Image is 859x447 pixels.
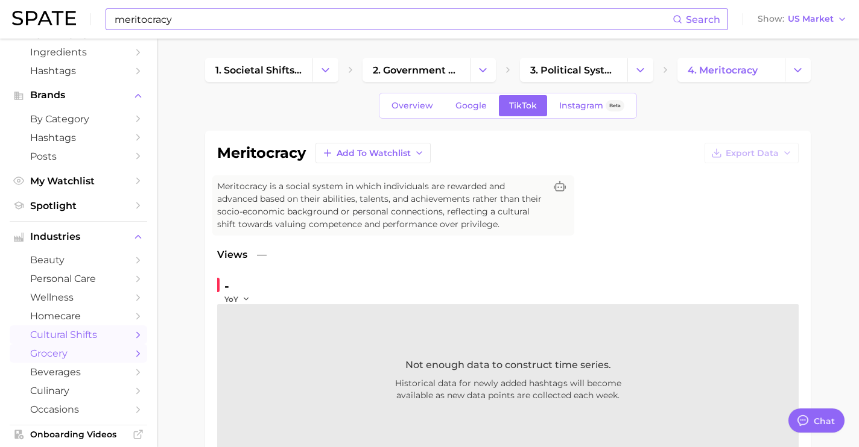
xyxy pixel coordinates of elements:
span: 3. political systems [530,64,617,76]
span: wellness [30,292,127,303]
span: YoY [224,294,238,304]
span: Meritocracy is a social system in which individuals are rewarded and advanced based on their abil... [217,180,545,231]
span: Onboarding Videos [30,429,127,440]
span: My Watchlist [30,175,127,187]
button: YoY [224,294,250,304]
a: by Category [10,110,147,128]
input: Search here for a brand, industry, or ingredient [113,9,673,30]
span: Posts [30,151,127,162]
img: SPATE [12,11,76,25]
a: 3. political systems [520,58,627,82]
a: Overview [381,95,443,116]
span: TikTok [509,101,537,111]
a: Ingredients [10,43,147,61]
button: Change Category [470,58,496,82]
button: Change Category [785,58,811,82]
span: Ingredients [30,46,127,58]
span: grocery [30,348,127,359]
a: Hashtags [10,61,147,80]
span: Beta [609,101,621,111]
a: cultural shifts [10,325,147,344]
span: Historical data for newly added hashtags will become available as new data points are collected e... [315,377,701,401]
a: Google [445,95,497,116]
span: Export Data [726,148,779,158]
a: beverages [10,363,147,381]
span: Industries [30,231,127,242]
span: personal care [30,273,127,284]
a: Onboarding Videos [10,425,147,443]
span: Spotlight [30,200,127,211]
div: - [224,277,258,296]
a: Hashtags [10,128,147,147]
span: 4. meritocracy [688,64,758,76]
span: Views [217,248,247,262]
button: Industries [10,228,147,246]
a: culinary [10,381,147,400]
a: personal care [10,269,147,288]
span: Hashtags [30,132,127,143]
span: homecare [30,310,127,322]
a: Spotlight [10,196,147,215]
span: beverages [30,366,127,378]
span: US Market [788,16,834,22]
span: culinary [30,385,127,396]
a: TikTok [499,95,547,116]
a: 4. meritocracy [677,58,785,82]
span: 2. government & politics [373,64,460,76]
button: Change Category [312,58,338,82]
a: InstagramBeta [549,95,635,116]
button: Brands [10,86,147,104]
span: Show [758,16,784,22]
a: 1. societal shifts & culture [205,58,312,82]
button: Change Category [627,58,653,82]
span: Google [455,101,487,111]
a: 2. government & politics [363,58,470,82]
a: grocery [10,344,147,363]
a: homecare [10,307,147,325]
a: wellness [10,288,147,307]
a: occasions [10,400,147,419]
a: Posts [10,147,147,166]
span: by Category [30,113,127,125]
span: cultural shifts [30,329,127,340]
span: Instagram [559,101,603,111]
a: beauty [10,251,147,269]
span: occasions [30,404,127,415]
span: Not enough data to construct time series. [405,358,611,372]
span: Overview [391,101,433,111]
span: Search [686,14,720,25]
button: ShowUS Market [755,11,850,27]
h1: meritocracy [217,146,306,160]
a: My Watchlist [10,172,147,190]
button: Add to Watchlist [315,143,431,163]
button: Export Data [705,143,799,163]
span: — [257,248,267,262]
span: 1. societal shifts & culture [215,64,302,76]
span: beauty [30,254,127,266]
span: Hashtags [30,65,127,77]
span: Brands [30,90,127,101]
span: Add to Watchlist [337,148,411,158]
